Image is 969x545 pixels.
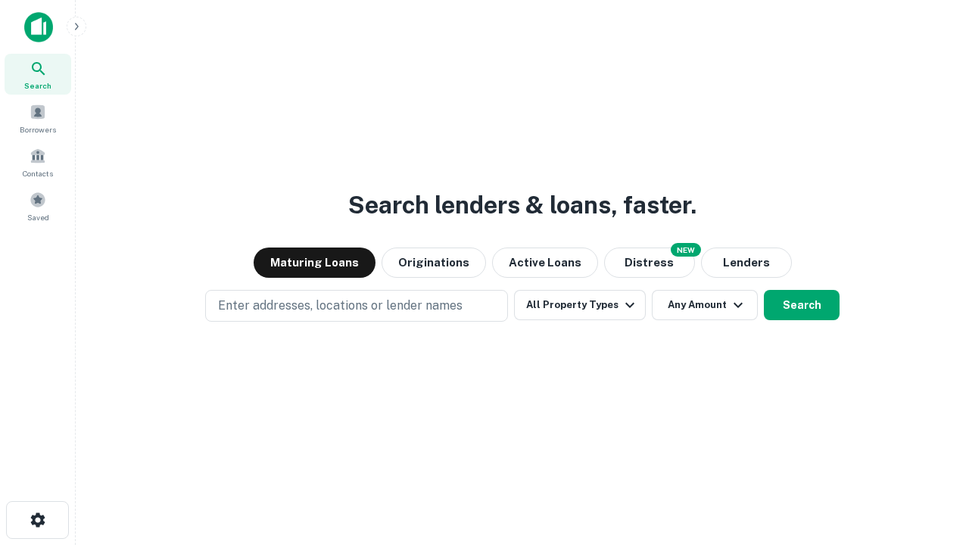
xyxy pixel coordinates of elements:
[382,248,486,278] button: Originations
[5,185,71,226] a: Saved
[5,142,71,182] a: Contacts
[254,248,375,278] button: Maturing Loans
[23,167,53,179] span: Contacts
[764,290,840,320] button: Search
[514,290,646,320] button: All Property Types
[348,187,696,223] h3: Search lenders & loans, faster.
[205,290,508,322] button: Enter addresses, locations or lender names
[24,12,53,42] img: capitalize-icon.png
[218,297,463,315] p: Enter addresses, locations or lender names
[492,248,598,278] button: Active Loans
[27,211,49,223] span: Saved
[5,98,71,139] a: Borrowers
[20,123,56,135] span: Borrowers
[24,79,51,92] span: Search
[701,248,792,278] button: Lenders
[893,424,969,497] iframe: Chat Widget
[604,248,695,278] button: Search distressed loans with lien and other non-mortgage details.
[652,290,758,320] button: Any Amount
[5,54,71,95] a: Search
[671,243,701,257] div: NEW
